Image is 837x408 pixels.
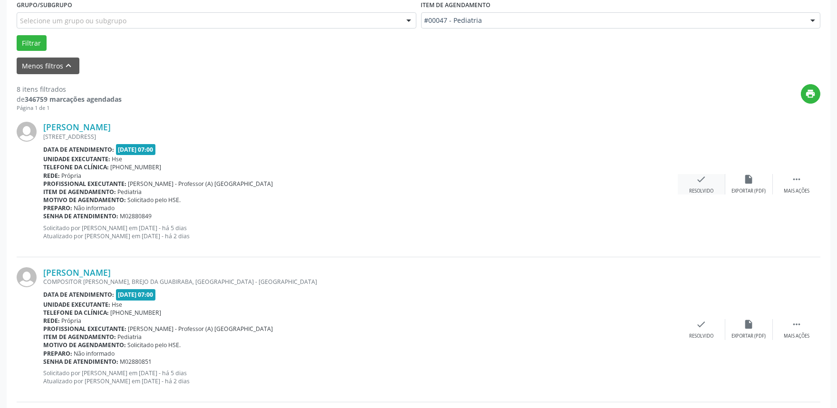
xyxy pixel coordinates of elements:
button: print [801,84,820,104]
b: Unidade executante: [43,301,110,309]
b: Rede: [43,172,60,180]
i: insert_drive_file [744,174,754,185]
button: Filtrar [17,35,47,51]
strong: 346759 marcações agendadas [25,95,122,104]
b: Senha de atendimento: [43,212,118,220]
div: Mais ações [784,188,809,194]
span: Solicitado pelo HSE. [128,196,181,204]
span: Hse [112,155,123,163]
div: COMPOSITOR [PERSON_NAME], BREJO DA GUABIRABA, [GEOGRAPHIC_DATA] - [GEOGRAPHIC_DATA] [43,278,678,286]
span: M02880849 [120,212,152,220]
div: 8 itens filtrados [17,84,122,94]
div: Resolvido [689,188,713,194]
div: [STREET_ADDRESS] [43,133,678,141]
span: [PERSON_NAME] - Professor (A) [GEOGRAPHIC_DATA] [128,325,273,333]
span: Selecione um grupo ou subgrupo [20,16,126,26]
span: [PERSON_NAME] - Professor (A) [GEOGRAPHIC_DATA] [128,180,273,188]
button: Menos filtroskeyboard_arrow_up [17,58,79,74]
b: Data de atendimento: [43,146,114,154]
i: insert_drive_file [744,319,754,330]
div: Exportar (PDF) [732,188,766,194]
b: Telefone da clínica: [43,163,109,171]
b: Item de agendamento: [43,188,116,196]
span: Pediatria [118,188,142,196]
div: Resolvido [689,333,713,340]
span: #00047 - Pediatria [424,16,801,25]
div: Exportar (PDF) [732,333,766,340]
b: Profissional executante: [43,180,126,188]
img: img [17,122,37,142]
span: Não informado [74,350,115,358]
span: Hse [112,301,123,309]
span: [DATE] 07:00 [116,144,156,155]
a: [PERSON_NAME] [43,267,111,278]
span: M02880851 [120,358,152,366]
b: Motivo de agendamento: [43,341,126,349]
b: Senha de atendimento: [43,358,118,366]
b: Preparo: [43,204,72,212]
div: Página 1 de 1 [17,104,122,112]
b: Item de agendamento: [43,333,116,341]
b: Telefone da clínica: [43,309,109,317]
a: [PERSON_NAME] [43,122,111,132]
b: Rede: [43,317,60,325]
i: keyboard_arrow_up [64,60,74,71]
span: Não informado [74,204,115,212]
span: [DATE] 07:00 [116,289,156,300]
i:  [791,174,802,185]
span: Pediatria [118,333,142,341]
p: Solicitado por [PERSON_NAME] em [DATE] - há 5 dias Atualizado por [PERSON_NAME] em [DATE] - há 2 ... [43,369,678,385]
span: [PHONE_NUMBER] [111,309,162,317]
i: check [696,174,707,185]
b: Profissional executante: [43,325,126,333]
span: [PHONE_NUMBER] [111,163,162,171]
div: de [17,94,122,104]
div: Mais ações [784,333,809,340]
p: Solicitado por [PERSON_NAME] em [DATE] - há 5 dias Atualizado por [PERSON_NAME] em [DATE] - há 2 ... [43,224,678,240]
span: Própria [62,172,82,180]
i: print [806,88,816,99]
span: Solicitado pelo HSE. [128,341,181,349]
i:  [791,319,802,330]
i: check [696,319,707,330]
img: img [17,267,37,287]
b: Motivo de agendamento: [43,196,126,204]
b: Unidade executante: [43,155,110,163]
b: Preparo: [43,350,72,358]
b: Data de atendimento: [43,291,114,299]
span: Própria [62,317,82,325]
